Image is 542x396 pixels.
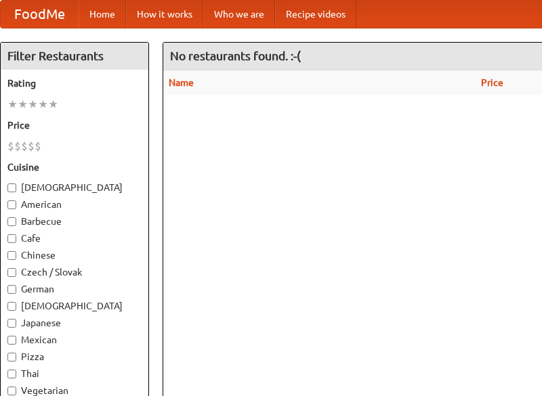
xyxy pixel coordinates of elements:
label: American [7,198,142,211]
a: Recipe videos [275,1,356,28]
label: Czech / Slovak [7,265,142,279]
label: Barbecue [7,215,142,228]
li: $ [7,139,14,154]
label: Pizza [7,350,142,364]
label: [DEMOGRAPHIC_DATA] [7,181,142,194]
input: Thai [7,370,16,378]
li: ★ [7,97,18,112]
input: [DEMOGRAPHIC_DATA] [7,183,16,192]
input: [DEMOGRAPHIC_DATA] [7,302,16,311]
ng-pluralize: No restaurants found. :-( [170,49,301,62]
li: ★ [38,97,48,112]
input: Czech / Slovak [7,268,16,277]
label: [DEMOGRAPHIC_DATA] [7,299,142,313]
li: ★ [48,97,58,112]
input: Vegetarian [7,387,16,395]
label: Chinese [7,248,142,262]
h5: Rating [7,76,142,90]
a: Name [169,77,194,88]
li: ★ [18,97,28,112]
input: Barbecue [7,217,16,226]
h5: Price [7,118,142,132]
a: Price [481,77,503,88]
a: Who we are [203,1,275,28]
input: German [7,285,16,294]
h5: Cuisine [7,160,142,174]
input: Pizza [7,353,16,361]
input: Chinese [7,251,16,260]
input: Cafe [7,234,16,243]
h4: Filter Restaurants [1,43,148,70]
li: ★ [28,97,38,112]
li: $ [28,139,35,154]
li: $ [35,139,41,154]
input: American [7,200,16,209]
a: FoodMe [1,1,79,28]
label: German [7,282,142,296]
input: Japanese [7,319,16,328]
label: Cafe [7,232,142,245]
a: Home [79,1,126,28]
label: Mexican [7,333,142,347]
li: $ [14,139,21,154]
a: How it works [126,1,203,28]
li: $ [21,139,28,154]
label: Japanese [7,316,142,330]
label: Thai [7,367,142,380]
input: Mexican [7,336,16,345]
